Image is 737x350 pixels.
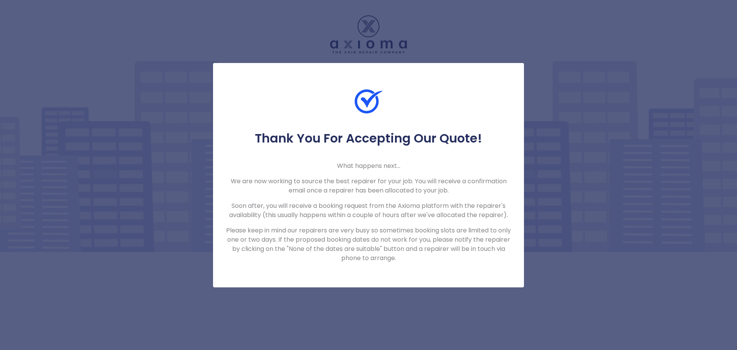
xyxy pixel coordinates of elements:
p: We are now working to source the best repairer for your job. You will receive a confirmation emai... [225,177,512,195]
img: Check [355,88,382,115]
p: Soon after, you will receive a booking request from the Axioma platform with the repairer's avail... [225,201,512,220]
p: What happens next... [225,161,512,171]
p: Please keep in mind our repairers are very busy so sometimes booking slots are limited to only on... [225,226,512,263]
h5: Thank You For Accepting Our Quote! [225,131,512,146]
